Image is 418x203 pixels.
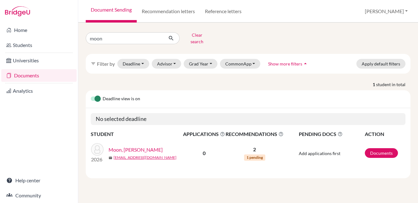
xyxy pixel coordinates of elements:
span: PENDING DOCS [299,130,364,138]
i: filter_list [91,61,96,66]
a: Help center [1,174,77,187]
a: Analytics [1,85,77,97]
span: student in total [376,81,410,88]
span: mail [109,156,112,160]
span: APPLICATIONS [183,130,225,138]
button: [PERSON_NAME] [362,5,410,17]
th: ACTION [364,130,405,138]
span: RECOMMENDATIONS [226,130,283,138]
span: Show more filters [268,61,302,66]
a: Moon, [PERSON_NAME] [109,146,163,154]
strong: 1 [373,81,376,88]
a: Documents [1,69,77,82]
img: Moon, Chaeyoung [91,143,104,156]
span: Filter by [97,61,115,67]
button: CommonApp [220,59,261,69]
p: 2026 [91,156,104,163]
a: Home [1,24,77,36]
span: Deadline view is on [103,95,140,103]
input: Find student by name... [86,32,163,44]
img: Bridge-U [5,6,30,16]
a: Community [1,189,77,202]
a: Students [1,39,77,51]
i: arrow_drop_up [302,60,308,67]
a: Documents [365,148,398,158]
button: Apply default filters [356,59,405,69]
button: Advisor [152,59,181,69]
button: Clear search [180,30,214,46]
b: 0 [203,150,206,156]
a: Universities [1,54,77,67]
a: [EMAIL_ADDRESS][DOMAIN_NAME] [114,155,176,160]
button: Deadline [117,59,149,69]
p: 2 [226,146,283,153]
th: STUDENT [91,130,183,138]
span: 1 pending [244,154,265,161]
h5: No selected deadline [91,113,405,125]
button: Show more filtersarrow_drop_up [263,59,314,69]
span: Add applications first [299,151,340,156]
button: Grad Year [184,59,217,69]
